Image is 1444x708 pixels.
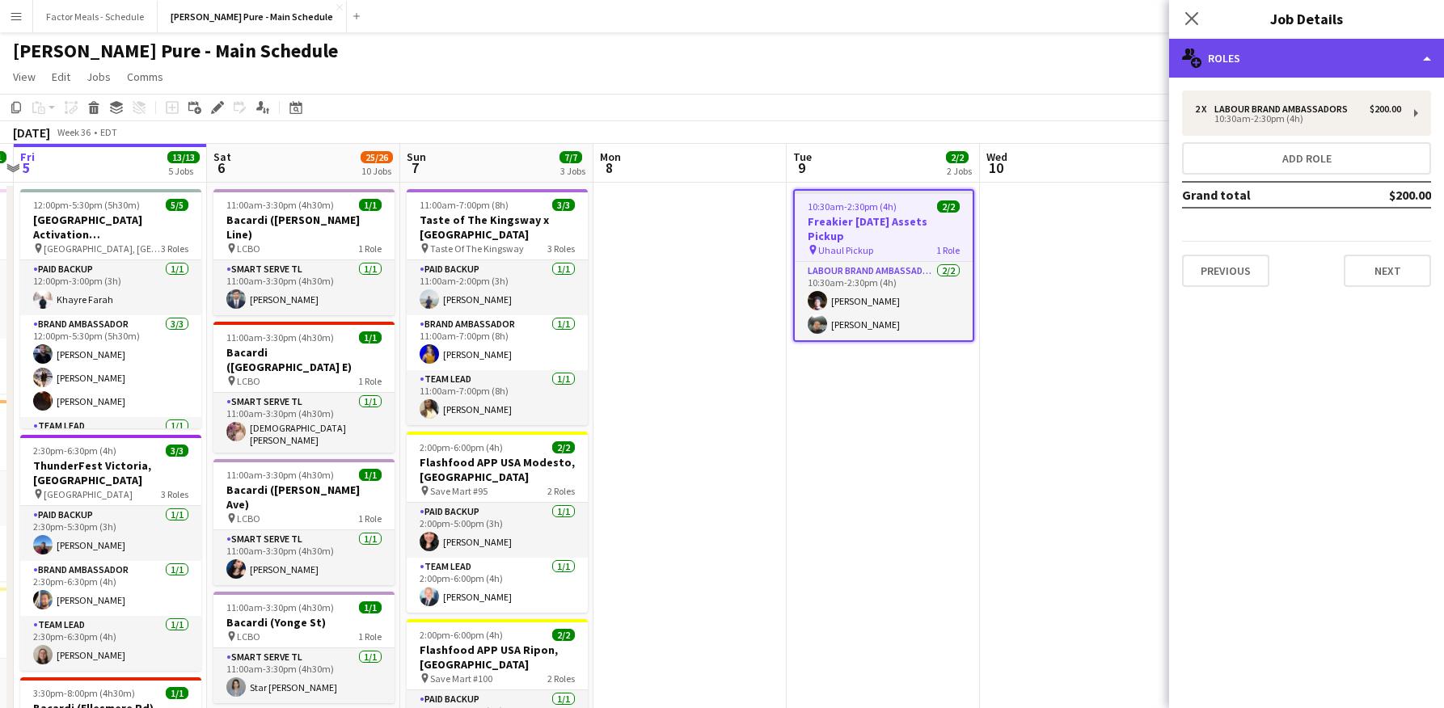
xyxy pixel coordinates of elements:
[552,629,575,641] span: 2/2
[161,488,188,500] span: 3 Roles
[213,530,395,585] app-card-role: Smart Serve TL1/111:00am-3:30pm (4h30m)[PERSON_NAME]
[795,262,973,340] app-card-role: Labour Brand Ambassadors2/210:30am-2:30pm (4h)[PERSON_NAME][PERSON_NAME]
[1182,142,1431,175] button: Add role
[20,561,201,616] app-card-role: Brand Ambassador1/12:30pm-6:30pm (4h)[PERSON_NAME]
[120,66,170,87] a: Comms
[420,629,503,641] span: 2:00pm-6:00pm (4h)
[808,200,897,213] span: 10:30am-2:30pm (4h)
[947,165,972,177] div: 2 Jobs
[600,150,621,164] span: Mon
[20,315,201,417] app-card-role: Brand Ambassador3/312:00pm-5:30pm (5h30m)[PERSON_NAME][PERSON_NAME][PERSON_NAME]
[213,648,395,703] app-card-role: Smart Serve TL1/111:00am-3:30pm (4h30m)Star [PERSON_NAME]
[407,643,588,672] h3: Flashfood APP USA Ripon, [GEOGRAPHIC_DATA]
[237,375,260,387] span: LCBO
[407,213,588,242] h3: Taste of The Kingsway x [GEOGRAPHIC_DATA]
[33,687,135,699] span: 3:30pm-8:00pm (4h30m)
[552,199,575,211] span: 3/3
[1370,103,1401,115] div: $200.00
[407,455,588,484] h3: Flashfood APP USA Modesto, [GEOGRAPHIC_DATA]
[44,488,133,500] span: [GEOGRAPHIC_DATA]
[793,150,812,164] span: Tue
[946,151,969,163] span: 2/2
[20,458,201,487] h3: ThunderFest Victoria, [GEOGRAPHIC_DATA]
[407,370,588,425] app-card-role: Team Lead1/111:00am-7:00pm (8h)[PERSON_NAME]
[358,512,382,525] span: 1 Role
[361,165,392,177] div: 10 Jobs
[407,189,588,425] app-job-card: 11:00am-7:00pm (8h)3/3Taste of The Kingsway x [GEOGRAPHIC_DATA] Taste Of The Kingsway3 RolesPaid ...
[597,158,621,177] span: 8
[213,615,395,630] h3: Bacardi (Yonge St)
[127,70,163,84] span: Comms
[818,244,873,256] span: Uhaul Pickup
[359,199,382,211] span: 1/1
[161,242,188,255] span: 3 Roles
[13,39,338,63] h1: [PERSON_NAME] Pure - Main Schedule
[213,345,395,374] h3: Bacardi ([GEOGRAPHIC_DATA] E)
[407,558,588,613] app-card-role: Team Lead1/12:00pm-6:00pm (4h)[PERSON_NAME]
[20,435,201,671] app-job-card: 2:30pm-6:30pm (4h)3/3ThunderFest Victoria, [GEOGRAPHIC_DATA] [GEOGRAPHIC_DATA]3 RolesPaid Backup1...
[20,189,201,428] div: 12:00pm-5:30pm (5h30m)5/5[GEOGRAPHIC_DATA] Activation [GEOGRAPHIC_DATA] [GEOGRAPHIC_DATA], [GEOGR...
[237,630,260,643] span: LCBO
[6,66,42,87] a: View
[166,687,188,699] span: 1/1
[226,331,334,343] span: 11:00am-3:30pm (4h30m)
[18,158,35,177] span: 5
[1182,182,1336,208] td: Grand total
[793,189,974,342] div: 10:30am-2:30pm (4h)2/2Freakier [DATE] Assets Pickup Uhaul Pickup1 RoleLabour Brand Ambassadors2/2...
[87,70,111,84] span: Jobs
[20,213,201,242] h3: [GEOGRAPHIC_DATA] Activation [GEOGRAPHIC_DATA]
[213,150,231,164] span: Sat
[430,672,492,685] span: Save Mart #100
[20,417,201,472] app-card-role: Team Lead1/1
[560,165,585,177] div: 3 Jobs
[33,199,140,211] span: 12:00pm-5:30pm (5h30m)
[359,601,382,613] span: 1/1
[213,459,395,585] app-job-card: 11:00am-3:30pm (4h30m)1/1Bacardi ([PERSON_NAME] Ave) LCBO1 RoleSmart Serve TL1/111:00am-3:30pm (4...
[237,242,260,255] span: LCBO
[211,158,231,177] span: 6
[226,601,334,613] span: 11:00am-3:30pm (4h30m)
[33,1,158,32] button: Factor Meals - Schedule
[1336,182,1431,208] td: $200.00
[937,200,960,213] span: 2/2
[552,441,575,453] span: 2/2
[986,150,1007,164] span: Wed
[213,189,395,315] app-job-card: 11:00am-3:30pm (4h30m)1/1Bacardi ([PERSON_NAME] Line) LCBO1 RoleSmart Serve TL1/111:00am-3:30pm (...
[166,445,188,457] span: 3/3
[407,432,588,613] app-job-card: 2:00pm-6:00pm (4h)2/2Flashfood APP USA Modesto, [GEOGRAPHIC_DATA] Save Mart #952 RolesPaid Backup...
[1182,255,1269,287] button: Previous
[407,315,588,370] app-card-role: Brand Ambassador1/111:00am-7:00pm (8h)[PERSON_NAME]
[984,158,1007,177] span: 10
[1344,255,1431,287] button: Next
[20,616,201,671] app-card-role: Team Lead1/12:30pm-6:30pm (4h)[PERSON_NAME]
[359,331,382,343] span: 1/1
[20,260,201,315] app-card-role: Paid Backup1/112:00pm-3:00pm (3h)Khayre Farah
[359,469,382,481] span: 1/1
[20,506,201,561] app-card-role: Paid Backup1/12:30pm-5:30pm (3h)[PERSON_NAME]
[80,66,117,87] a: Jobs
[547,672,575,685] span: 2 Roles
[430,242,524,255] span: Taste Of The Kingsway
[213,393,395,453] app-card-role: Smart Serve TL1/111:00am-3:30pm (4h30m)[DEMOGRAPHIC_DATA][PERSON_NAME]
[795,214,973,243] h3: Freakier [DATE] Assets Pickup
[936,244,960,256] span: 1 Role
[420,441,503,453] span: 2:00pm-6:00pm (4h)
[213,322,395,453] app-job-card: 11:00am-3:30pm (4h30m)1/1Bacardi ([GEOGRAPHIC_DATA] E) LCBO1 RoleSmart Serve TL1/111:00am-3:30pm ...
[53,126,94,138] span: Week 36
[547,485,575,497] span: 2 Roles
[100,126,117,138] div: EDT
[1169,39,1444,78] div: Roles
[20,150,35,164] span: Fri
[404,158,426,177] span: 7
[420,199,509,211] span: 11:00am-7:00pm (8h)
[213,592,395,703] app-job-card: 11:00am-3:30pm (4h30m)1/1Bacardi (Yonge St) LCBO1 RoleSmart Serve TL1/111:00am-3:30pm (4h30m)Star...
[1195,115,1401,123] div: 10:30am-2:30pm (4h)
[226,469,334,481] span: 11:00am-3:30pm (4h30m)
